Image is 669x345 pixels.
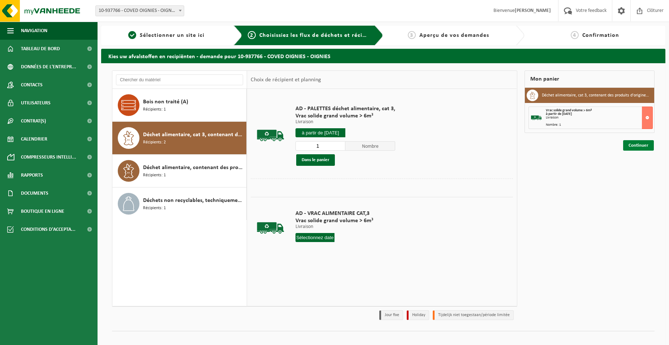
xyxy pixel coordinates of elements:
[546,123,653,127] div: Nombre: 1
[407,310,429,320] li: Holiday
[101,49,665,63] h2: Kies uw afvalstoffen en recipiënten - demande pour 10-937766 - COVED OIGNIES - OIGNIES
[542,90,649,101] h3: Déchet alimentaire, cat 3, contenant des produits d'origine animale, emballage synthétique
[21,166,43,184] span: Rapports
[21,202,64,220] span: Boutique en ligne
[143,163,245,172] span: Déchet alimentaire, contenant des produits d'origine animale, non emballé, catégorie 3
[295,210,373,217] span: AD - VRAC ALIMENTAIRE CAT,3
[295,105,395,112] span: AD - PALETTES déchet alimentaire, cat 3,
[546,112,572,116] strong: à partir de [DATE]
[408,31,416,39] span: 3
[295,112,395,120] span: Vrac solide grand volume > 6m³
[21,112,46,130] span: Contrat(s)
[21,22,47,40] span: Navigation
[295,233,334,242] input: Sélectionnez date
[296,154,335,166] button: Dans le panier
[21,220,75,238] span: Conditions d'accepta...
[571,31,579,39] span: 4
[295,128,345,137] input: Sélectionnez date
[525,70,655,88] div: Mon panier
[623,140,654,151] a: Continuer
[21,40,60,58] span: Tableau de bord
[21,130,47,148] span: Calendrier
[128,31,136,39] span: 1
[546,116,653,120] div: Livraison
[21,76,43,94] span: Contacts
[546,108,592,112] span: Vrac solide grand volume > 6m³
[259,33,380,38] span: Choisissiez les flux de déchets et récipients
[105,31,228,40] a: 1Sélectionner un site ici
[379,310,403,320] li: Jour fixe
[95,5,184,16] span: 10-937766 - COVED OIGNIES - OIGNIES
[140,33,204,38] span: Sélectionner un site ici
[295,120,395,125] p: Livraison
[112,89,247,122] button: Bois non traité (A) Récipients: 1
[143,106,166,113] span: Récipients: 1
[433,310,514,320] li: Tijdelijk niet toegestaan/période limitée
[515,8,551,13] strong: [PERSON_NAME]
[143,196,245,205] span: Déchets non recyclables, techniquement non combustibles (combustibles)
[295,217,373,224] span: Vrac solide grand volume > 6m³
[247,71,325,89] div: Choix de récipient et planning
[112,122,247,155] button: Déchet alimentaire, cat 3, contenant des produits d'origine animale, emballage synthétique Récipi...
[248,31,256,39] span: 2
[21,148,76,166] span: Compresseurs intelli...
[143,130,245,139] span: Déchet alimentaire, cat 3, contenant des produits d'origine animale, emballage synthétique
[419,33,489,38] span: Aperçu de vos demandes
[295,224,373,229] p: Livraison
[112,155,247,187] button: Déchet alimentaire, contenant des produits d'origine animale, non emballé, catégorie 3 Récipients: 1
[21,58,76,76] span: Données de l'entrepr...
[96,6,184,16] span: 10-937766 - COVED OIGNIES - OIGNIES
[143,139,166,146] span: Récipients: 2
[112,187,247,220] button: Déchets non recyclables, techniquement non combustibles (combustibles) Récipients: 1
[21,94,51,112] span: Utilisateurs
[116,74,243,85] input: Chercher du matériel
[21,184,48,202] span: Documents
[143,205,166,212] span: Récipients: 1
[582,33,619,38] span: Confirmation
[143,98,188,106] span: Bois non traité (A)
[143,172,166,179] span: Récipients: 1
[345,141,395,151] span: Nombre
